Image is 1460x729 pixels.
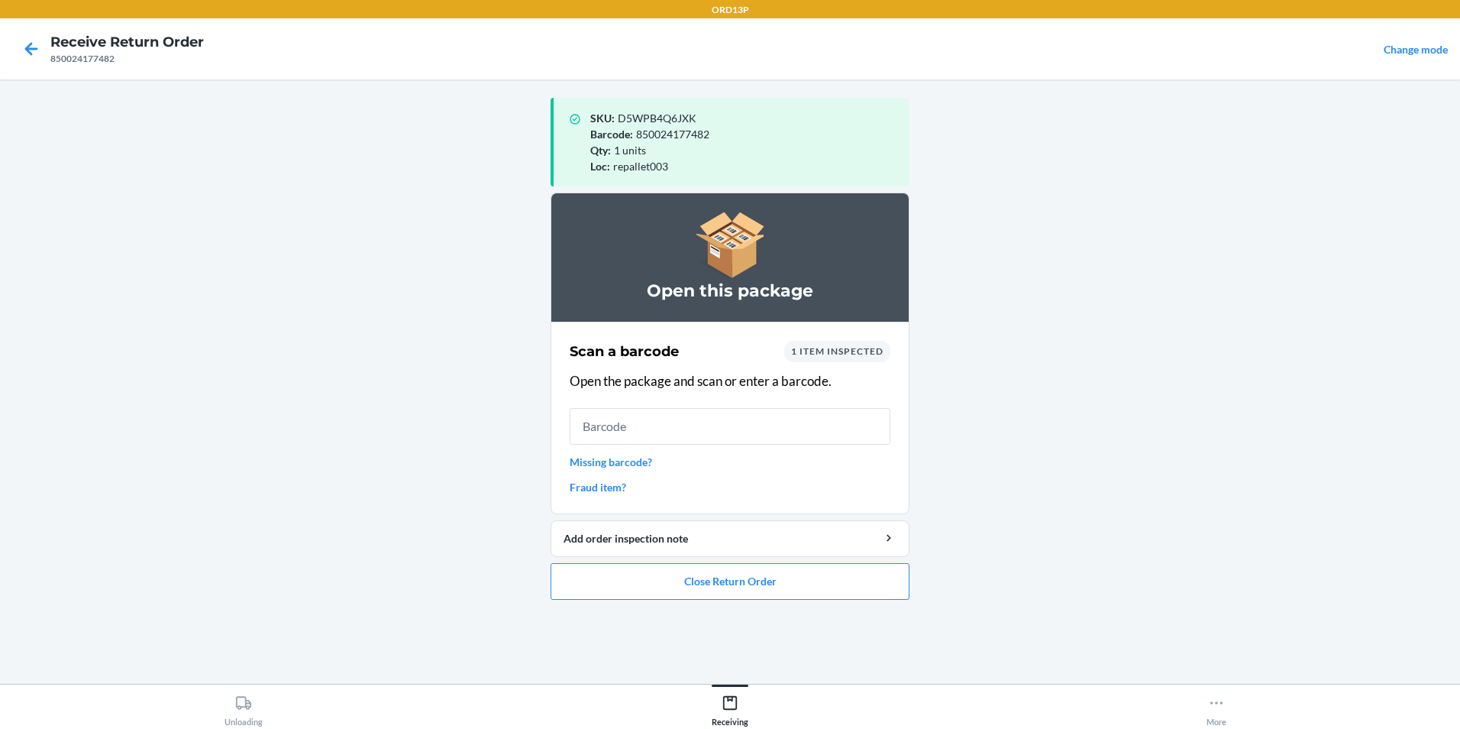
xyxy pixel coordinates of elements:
span: Qty : [590,144,611,157]
span: 1 item inspected [791,345,883,357]
span: Barcode : [590,128,633,141]
div: More [1206,688,1226,727]
span: SKU : [590,112,615,125]
button: Add order inspection note [551,520,909,557]
div: Receiving [712,688,748,727]
a: Fraud item? [570,479,890,495]
p: ORD13P [712,3,749,17]
span: Loc : [590,160,610,173]
div: Unloading [224,688,263,727]
a: Missing barcode? [570,454,890,470]
button: More [974,685,1460,727]
span: 850024177482 [636,128,709,141]
h2: Scan a barcode [570,342,679,361]
h3: Open this package [570,279,890,303]
button: Close Return Order [551,563,909,600]
span: 1 units [614,144,646,157]
h4: Receive Return Order [50,32,204,52]
span: repallet003 [613,160,668,173]
input: Barcode [570,408,890,445]
a: Change mode [1384,43,1448,56]
div: Add order inspection note [564,530,896,546]
button: Receiving [486,685,973,727]
div: 850024177482 [50,52,204,66]
p: Open the package and scan or enter a barcode. [570,371,890,391]
span: D5WPB4Q6JXK [618,112,696,125]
